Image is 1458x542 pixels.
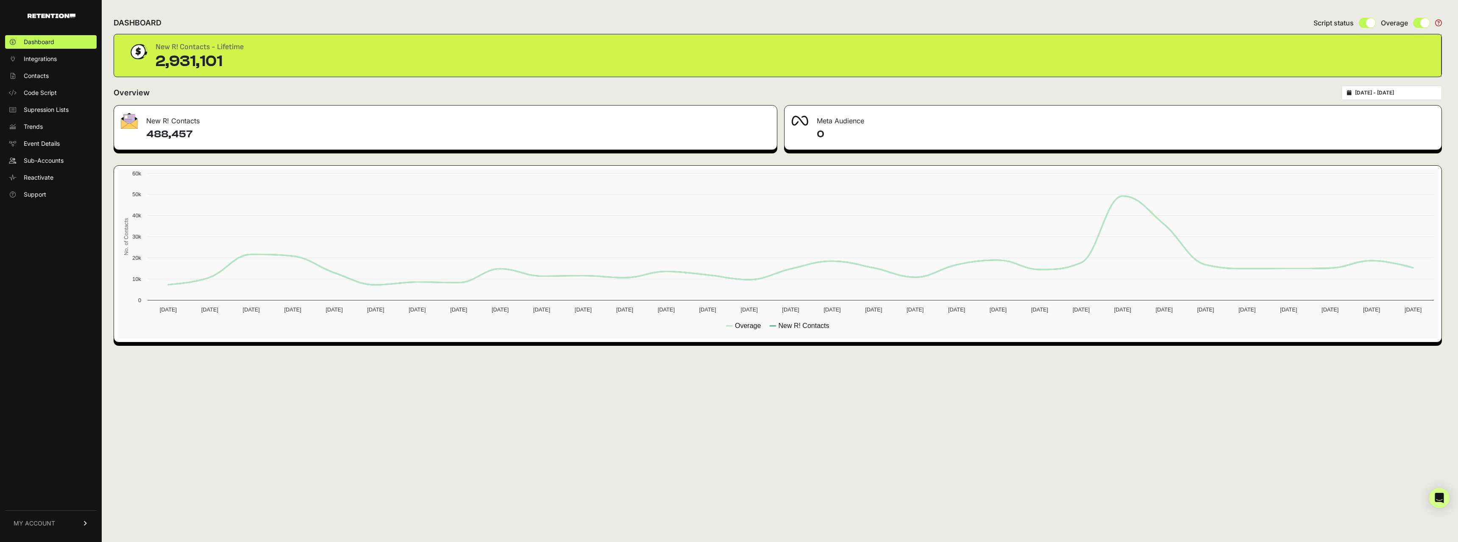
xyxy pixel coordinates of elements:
a: Supression Lists [5,103,97,117]
a: Code Script [5,86,97,100]
text: 20k [132,255,141,261]
img: dollar-coin-05c43ed7efb7bc0c12610022525b4bbbb207c7efeef5aecc26f025e68dcafac9.png [128,41,149,62]
text: [DATE] [160,306,177,313]
text: [DATE] [824,306,840,313]
div: Open Intercom Messenger [1429,488,1450,508]
a: Reactivate [5,171,97,184]
text: 10k [132,276,141,282]
text: [DATE] [740,306,757,313]
text: [DATE] [782,306,799,313]
text: 40k [132,212,141,219]
text: [DATE] [1031,306,1048,313]
a: Sub-Accounts [5,154,97,167]
text: 60k [132,170,141,177]
span: Event Details [24,139,60,148]
text: [DATE] [533,306,550,313]
a: MY ACCOUNT [5,510,97,536]
text: [DATE] [575,306,592,313]
span: Script status [1313,18,1354,28]
text: [DATE] [284,306,301,313]
text: 30k [132,233,141,240]
h2: Overview [114,87,150,99]
text: [DATE] [243,306,260,313]
text: [DATE] [1155,306,1172,313]
text: [DATE] [201,306,218,313]
div: New R! Contacts [114,106,777,131]
div: 2,931,101 [156,53,244,70]
text: [DATE] [616,306,633,313]
a: Support [5,188,97,201]
span: MY ACCOUNT [14,519,55,528]
text: Overage [735,322,761,329]
text: New R! Contacts [778,322,829,329]
h4: 0 [817,128,1435,141]
a: Integrations [5,52,97,66]
a: Trends [5,120,97,133]
text: [DATE] [409,306,426,313]
text: [DATE] [948,306,965,313]
text: [DATE] [492,306,509,313]
text: [DATE] [699,306,716,313]
text: 0 [138,297,141,303]
h2: DASHBOARD [114,17,161,29]
text: [DATE] [1405,306,1422,313]
a: Contacts [5,69,97,83]
text: [DATE] [907,306,924,313]
text: [DATE] [326,306,342,313]
text: [DATE] [1073,306,1090,313]
text: [DATE] [1280,306,1297,313]
div: Meta Audience [785,106,1441,131]
span: Supression Lists [24,106,69,114]
h4: 488,457 [146,128,770,141]
a: Event Details [5,137,97,150]
span: Dashboard [24,38,54,46]
span: Sub-Accounts [24,156,64,165]
text: [DATE] [367,306,384,313]
text: [DATE] [865,306,882,313]
text: [DATE] [1114,306,1131,313]
span: Trends [24,122,43,131]
text: [DATE] [1197,306,1214,313]
text: [DATE] [990,306,1007,313]
text: [DATE] [450,306,467,313]
img: fa-meta-2f981b61bb99beabf952f7030308934f19ce035c18b003e963880cc3fabeebb7.png [791,116,808,126]
span: Integrations [24,55,57,63]
img: fa-envelope-19ae18322b30453b285274b1b8af3d052b27d846a4fbe8435d1a52b978f639a2.png [121,113,138,129]
div: New R! Contacts - Lifetime [156,41,244,53]
text: [DATE] [1322,306,1338,313]
span: Overage [1381,18,1408,28]
a: Dashboard [5,35,97,49]
text: [DATE] [1363,306,1380,313]
img: Retention.com [28,14,75,18]
text: [DATE] [1238,306,1255,313]
span: Support [24,190,46,199]
text: [DATE] [658,306,675,313]
span: Code Script [24,89,57,97]
span: Contacts [24,72,49,80]
text: 50k [132,191,141,197]
span: Reactivate [24,173,53,182]
text: No. of Contacts [123,218,129,255]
